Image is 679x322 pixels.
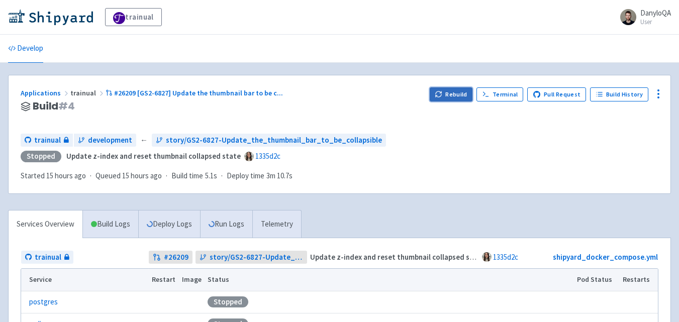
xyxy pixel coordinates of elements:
a: story/GS2-6827-Update_the_thumbnail_bar_to_be_collapsible [152,134,386,147]
small: User [640,19,671,25]
div: · · · [21,170,299,182]
span: development [88,135,132,146]
a: Pull Request [527,87,586,101]
a: Build Logs [83,210,138,238]
a: story/GS2-6827-Update_the_thumbnail_bar_to_be_collapsible [196,251,307,264]
a: #26209 [GS2-6827] Update the thumbnail bar to be c... [106,88,284,97]
span: Build time [171,170,203,182]
a: 1335d2c [255,151,280,161]
a: DanyloQA User [614,9,671,25]
th: Pod Status [574,269,620,291]
button: Rebuild [430,87,473,101]
th: Restart [148,269,178,291]
img: Shipyard logo [8,9,93,25]
strong: Update z-index and reset thumbnail collapsed state [310,252,484,262]
span: 3m 10.7s [266,170,293,182]
strong: # 26209 [164,252,188,263]
a: development [74,134,136,147]
th: Service [21,269,148,291]
span: Deploy time [227,170,264,182]
a: trainual [21,134,73,147]
a: 1335d2c [493,252,518,262]
a: trainual [105,8,162,26]
a: #26209 [149,251,192,264]
th: Restarts [620,269,658,291]
th: Image [178,269,205,291]
span: # 4 [58,99,75,113]
a: trainual [21,251,73,264]
span: story/GS2-6827-Update_the_thumbnail_bar_to_be_collapsible [210,252,303,263]
a: shipyard_docker_compose.yml [553,252,658,262]
span: Started [21,171,86,180]
span: story/GS2-6827-Update_the_thumbnail_bar_to_be_collapsible [166,135,382,146]
a: postgres [29,296,58,308]
time: 15 hours ago [122,171,162,180]
a: Telemetry [252,210,301,238]
a: Applications [21,88,70,97]
span: 5.1s [205,170,217,182]
time: 15 hours ago [46,171,86,180]
span: trainual [35,252,61,263]
a: Services Overview [9,210,82,238]
span: trainual [70,88,106,97]
span: #26209 [GS2-6827] Update the thumbnail bar to be c ... [114,88,283,97]
span: trainual [34,135,61,146]
span: ← [140,135,148,146]
strong: Update z-index and reset thumbnail collapsed state [66,151,241,161]
a: Terminal [476,87,523,101]
span: Queued [95,171,162,180]
div: Stopped [208,296,248,307]
a: Deploy Logs [138,210,200,238]
span: DanyloQA [640,8,671,18]
a: Build History [590,87,648,101]
span: Build [33,100,75,112]
a: Run Logs [200,210,252,238]
div: Stopped [21,151,61,162]
a: Develop [8,35,43,63]
th: Status [205,269,574,291]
